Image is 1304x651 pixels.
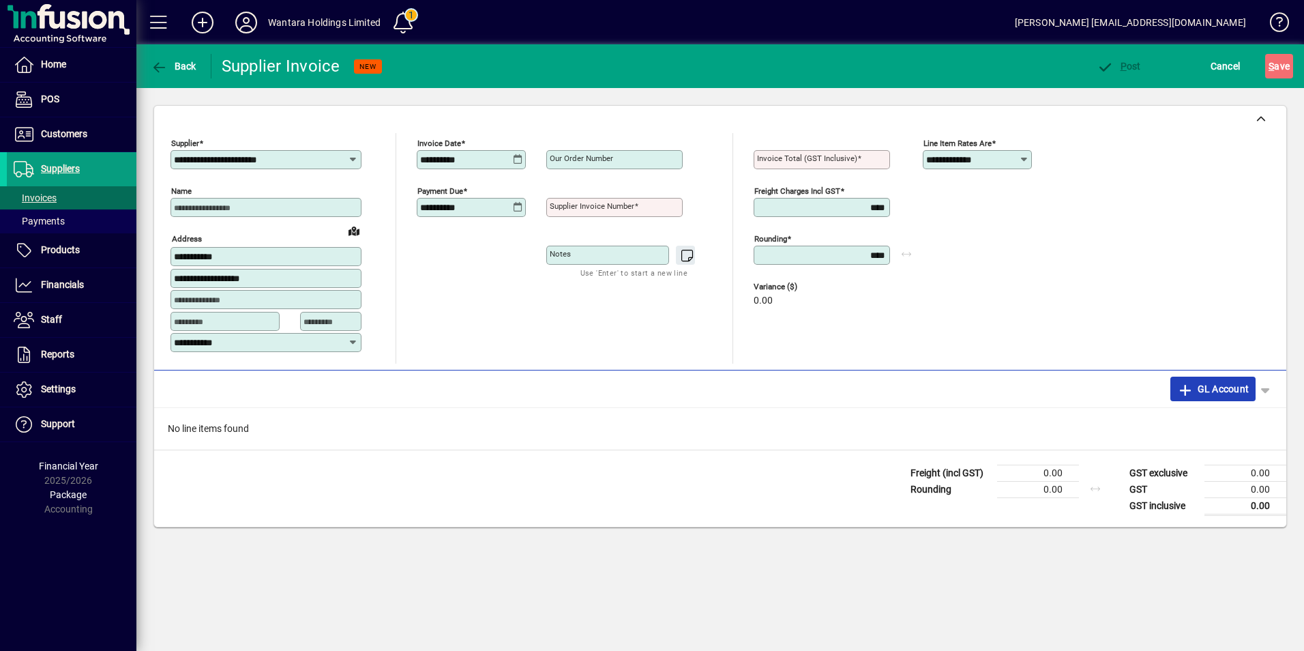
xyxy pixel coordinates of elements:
[1121,61,1127,72] span: P
[50,489,87,500] span: Package
[1204,481,1286,497] td: 0.00
[41,128,87,139] span: Customers
[14,192,57,203] span: Invoices
[997,481,1079,497] td: 0.00
[1211,55,1241,77] span: Cancel
[7,338,136,372] a: Reports
[7,48,136,82] a: Home
[1177,378,1249,400] span: GL Account
[550,154,613,163] mat-label: Our order number
[417,186,463,196] mat-label: Payment due
[7,233,136,267] a: Products
[1015,12,1246,33] div: [PERSON_NAME] [EMAIL_ADDRESS][DOMAIN_NAME]
[171,186,192,196] mat-label: Name
[136,54,211,78] app-page-header-button: Back
[7,83,136,117] a: POS
[41,244,80,255] span: Products
[14,216,65,227] span: Payments
[754,283,835,291] span: Variance ($)
[41,59,66,70] span: Home
[1207,54,1244,78] button: Cancel
[1269,61,1274,72] span: S
[1123,465,1204,481] td: GST exclusive
[171,139,199,148] mat-label: Supplier
[1204,465,1286,481] td: 0.00
[1123,481,1204,497] td: GST
[147,54,200,78] button: Back
[222,55,340,77] div: Supplier Invoice
[754,295,773,306] span: 0.00
[1093,54,1144,78] button: Post
[997,465,1079,481] td: 0.00
[268,12,381,33] div: Wantara Holdings Limited
[41,418,75,429] span: Support
[1260,3,1287,47] a: Knowledge Base
[39,461,98,472] span: Financial Year
[550,201,634,211] mat-label: Supplier invoice number
[41,279,84,290] span: Financials
[7,303,136,337] a: Staff
[41,384,76,394] span: Settings
[904,481,997,497] td: Rounding
[7,186,136,209] a: Invoices
[7,209,136,233] a: Payments
[41,93,59,104] span: POS
[417,139,461,148] mat-label: Invoice date
[343,220,365,242] a: View on map
[1170,377,1256,401] button: GL Account
[754,234,787,244] mat-label: Rounding
[757,154,857,163] mat-label: Invoice Total (GST inclusive)
[7,407,136,442] a: Support
[1097,61,1141,72] span: ost
[1265,54,1293,78] button: Save
[181,10,224,35] button: Add
[41,314,62,325] span: Staff
[7,268,136,302] a: Financials
[550,249,571,259] mat-label: Notes
[7,373,136,407] a: Settings
[151,61,196,72] span: Back
[580,265,687,280] mat-hint: Use 'Enter' to start a new line
[41,349,74,360] span: Reports
[154,408,1286,450] div: No line items found
[923,139,992,148] mat-label: Line item rates are
[41,163,80,174] span: Suppliers
[1269,55,1290,77] span: ave
[1123,497,1204,515] td: GST inclusive
[359,62,376,71] span: NEW
[224,10,268,35] button: Profile
[7,117,136,151] a: Customers
[1204,497,1286,515] td: 0.00
[754,186,840,196] mat-label: Freight charges incl GST
[904,465,997,481] td: Freight (incl GST)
